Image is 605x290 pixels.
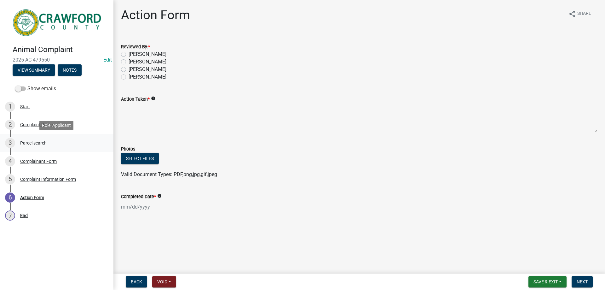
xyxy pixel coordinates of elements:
[5,210,15,221] div: 7
[121,97,150,102] label: Action Taken
[568,10,576,18] i: share
[5,138,15,148] div: 3
[121,171,217,177] span: Valid Document Types: PDF,png,jpg,gif,jpeg
[13,45,108,54] h4: Animal Complaint
[5,120,15,130] div: 2
[103,57,112,63] a: Edit
[58,64,82,76] button: Notes
[129,58,166,66] label: [PERSON_NAME]
[13,64,55,76] button: View Summary
[20,159,57,163] div: Complainant Form
[121,45,150,49] label: Reviewed By:
[129,50,166,58] label: [PERSON_NAME]
[5,192,15,203] div: 6
[572,276,593,287] button: Next
[58,68,82,73] wm-modal-confirm: Notes
[13,7,103,38] img: Crawford County, Georgia
[5,156,15,166] div: 4
[20,122,57,127] div: Complaint Process
[528,276,567,287] button: Save & Exit
[103,57,112,63] wm-modal-confirm: Edit Application Number
[577,10,591,18] span: Share
[152,276,176,287] button: Void
[129,66,166,73] label: [PERSON_NAME]
[20,195,44,200] div: Action Form
[13,68,55,73] wm-modal-confirm: Summary
[20,104,30,109] div: Start
[5,174,15,184] div: 5
[20,141,47,145] div: Parcel search
[5,102,15,112] div: 1
[20,177,76,181] div: Complaint Information Form
[13,57,101,63] span: 2025-AC-479550
[15,85,56,92] label: Show emails
[151,96,155,101] i: info
[121,195,156,199] label: Completed Date
[126,276,147,287] button: Back
[121,8,190,23] h1: Action Form
[157,194,162,198] i: info
[121,147,135,151] label: Photos
[577,279,588,284] span: Next
[20,213,28,218] div: End
[563,8,596,20] button: shareShare
[39,121,73,130] div: Role: Applicant
[129,73,166,81] label: [PERSON_NAME]
[121,200,179,213] input: mm/dd/yyyy
[131,279,142,284] span: Back
[157,279,167,284] span: Void
[121,153,159,164] button: Select files
[533,279,558,284] span: Save & Exit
